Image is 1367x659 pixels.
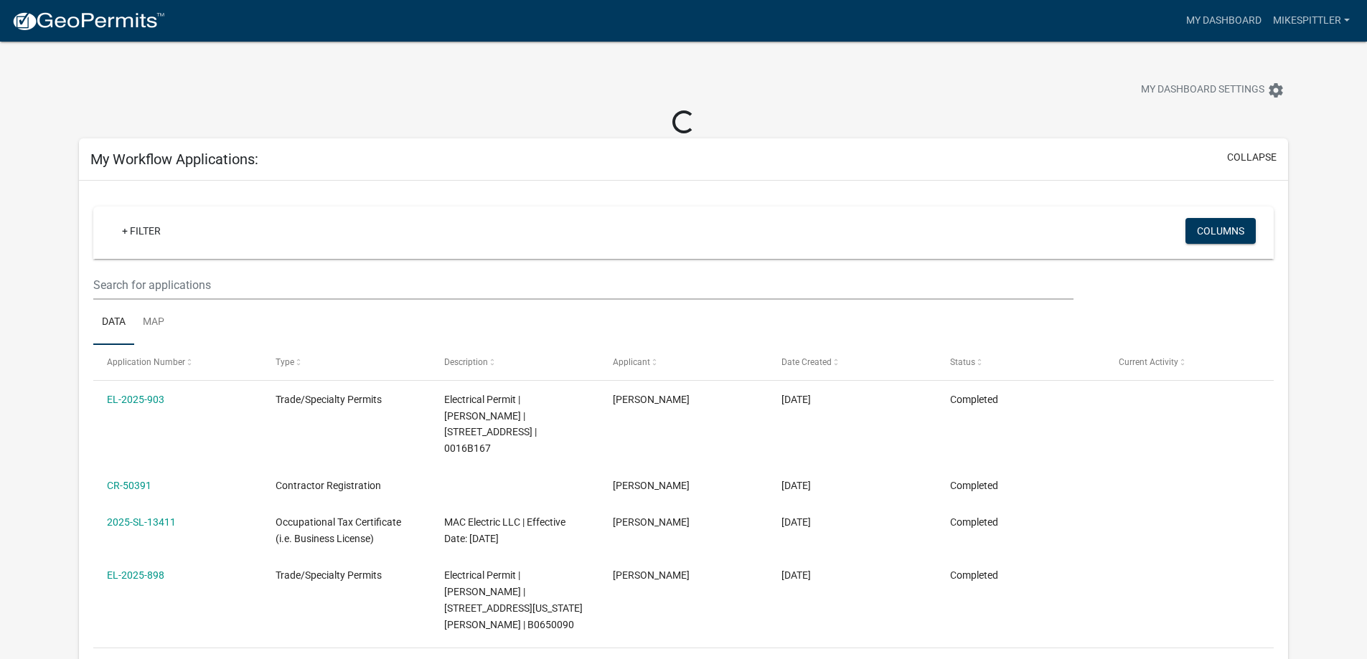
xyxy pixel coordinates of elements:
[276,394,382,405] span: Trade/Specialty Permits
[1119,357,1178,367] span: Current Activity
[1180,7,1267,34] a: My Dashboard
[1129,76,1296,104] button: My Dashboard Settingssettings
[613,516,690,528] span: MICHAEL SPITTLER
[93,300,134,346] a: Data
[613,569,690,581] span: MICHAEL SPITTLER
[613,480,690,491] span: MICHAEL SPITTLER
[1227,150,1277,165] button: collapse
[768,345,936,379] datatable-header-cell: Date Created
[1267,82,1284,99] i: settings
[431,345,599,379] datatable-header-cell: Description
[781,569,811,581] span: 06/06/2025
[276,569,382,581] span: Trade/Specialty Permits
[950,516,998,528] span: Completed
[276,516,401,544] span: Occupational Tax Certificate (i.e. Business License)
[107,516,176,528] a: 2025-SL-13411
[93,345,262,379] datatable-header-cell: Application Number
[1267,7,1356,34] a: mikespittler
[781,516,811,528] span: 06/13/2025
[276,480,381,491] span: Contractor Registration
[262,345,431,379] datatable-header-cell: Type
[90,151,258,168] h5: My Workflow Applications:
[93,270,1073,300] input: Search for applications
[613,394,690,405] span: MICHAEL SPITTLER
[599,345,768,379] datatable-header-cell: Applicant
[950,357,975,367] span: Status
[1104,345,1273,379] datatable-header-cell: Current Activity
[781,394,811,405] span: 06/17/2025
[1185,218,1256,244] button: Columns
[134,300,173,346] a: Map
[950,394,998,405] span: Completed
[1141,82,1264,99] span: My Dashboard Settings
[111,218,172,244] a: + Filter
[613,357,650,367] span: Applicant
[444,516,565,544] span: MAC Electric LLC | Effective Date: 01/01/2025
[950,569,998,581] span: Completed
[107,480,151,491] a: CR-50391
[444,569,583,630] span: Electrical Permit | MICHAEL SPITTLER | 915 VIRGINIA PL, Bainbridge 39819 | B0650090
[276,357,294,367] span: Type
[107,357,185,367] span: Application Number
[781,357,832,367] span: Date Created
[444,394,537,454] span: Electrical Permit | Michael Spittler | 1863 BOOSTER CLUB RD, Bainbridge 39819 | 0016B167
[781,480,811,491] span: 06/13/2025
[107,569,164,581] a: EL-2025-898
[936,345,1104,379] datatable-header-cell: Status
[444,357,488,367] span: Description
[107,394,164,405] a: EL-2025-903
[950,480,998,491] span: Completed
